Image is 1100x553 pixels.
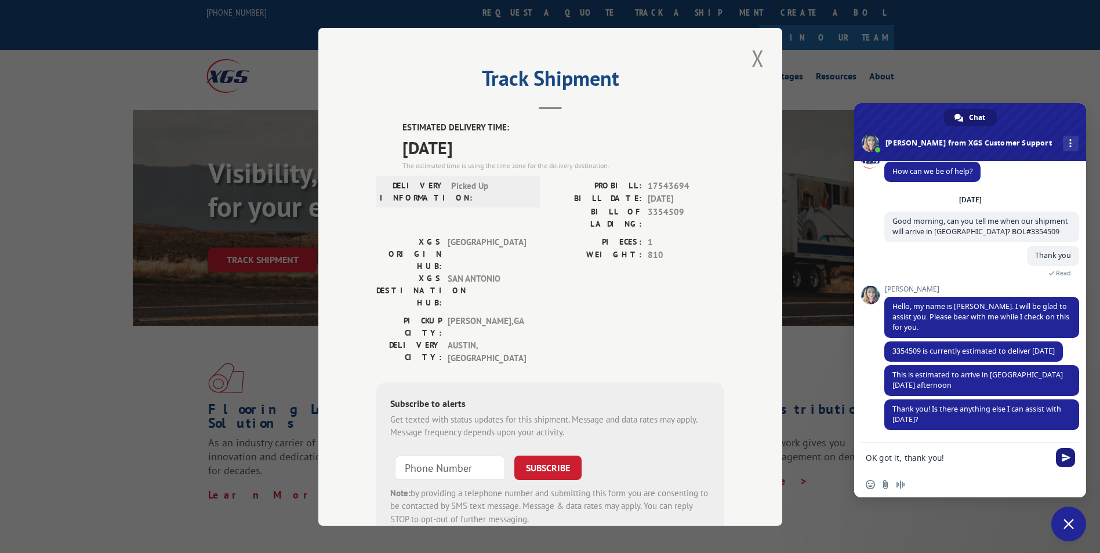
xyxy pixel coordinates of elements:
[514,455,582,479] button: SUBSCRIBE
[402,160,724,170] div: The estimated time is using the time zone for the delivery destination.
[448,314,526,339] span: [PERSON_NAME] , GA
[376,70,724,92] h2: Track Shipment
[896,480,905,489] span: Audio message
[395,455,505,479] input: Phone Number
[881,480,890,489] span: Send a file
[648,249,724,262] span: 810
[550,235,642,249] label: PIECES:
[550,192,642,206] label: BILL DATE:
[376,339,442,365] label: DELIVERY CITY:
[376,314,442,339] label: PICKUP CITY:
[550,205,642,230] label: BILL OF LADING:
[1035,250,1071,260] span: Thank you
[380,179,445,203] label: DELIVERY INFORMATION:
[969,109,985,126] span: Chat
[748,42,768,74] button: Close modal
[648,235,724,249] span: 1
[648,205,724,230] span: 3354509
[866,443,1051,472] textarea: Compose your message...
[402,121,724,134] label: ESTIMATED DELIVERY TIME:
[892,166,972,176] span: How can we be of help?
[648,179,724,192] span: 17543694
[1056,269,1071,277] span: Read
[448,272,526,308] span: SAN ANTONIO
[866,480,875,489] span: Insert an emoji
[390,413,710,439] div: Get texted with status updates for this shipment. Message and data rates may apply. Message frequ...
[892,404,1061,424] span: Thank you! Is there anything else I can assist with [DATE]?
[892,370,1063,390] span: This is estimated to arrive in [GEOGRAPHIC_DATA] [DATE] afternoon
[402,134,724,160] span: [DATE]
[390,486,710,526] div: by providing a telephone number and submitting this form you are consenting to be contacted by SM...
[550,179,642,192] label: PROBILL:
[550,249,642,262] label: WEIGHT:
[390,396,710,413] div: Subscribe to alerts
[892,301,1069,332] span: Hello, my name is [PERSON_NAME]. I will be glad to assist you. Please bear with me while I check ...
[448,339,526,365] span: AUSTIN , [GEOGRAPHIC_DATA]
[390,487,411,498] strong: Note:
[648,192,724,206] span: [DATE]
[959,197,982,203] div: [DATE]
[884,285,1079,293] span: [PERSON_NAME]
[944,109,997,126] a: Chat
[376,235,442,272] label: XGS ORIGIN HUB:
[1056,448,1075,467] span: Send
[892,346,1055,356] span: 3354509 is currently estimated to deliver [DATE]
[451,179,529,203] span: Picked Up
[376,272,442,308] label: XGS DESTINATION HUB:
[448,235,526,272] span: [GEOGRAPHIC_DATA]
[892,216,1068,237] span: Good morning, can you tell me when our shipment will arrive in [GEOGRAPHIC_DATA]? BOL#3354509
[1051,507,1086,541] a: Close chat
